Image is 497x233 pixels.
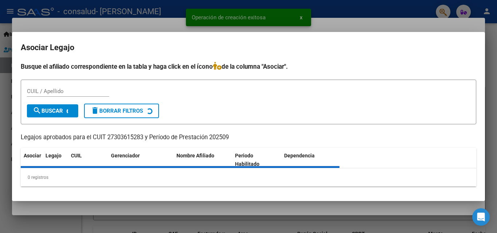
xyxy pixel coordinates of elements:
[71,153,82,158] span: CUIL
[232,148,281,172] datatable-header-cell: Periodo Habilitado
[472,208,490,226] div: Open Intercom Messenger
[235,153,259,167] span: Periodo Habilitado
[21,62,476,71] h4: Busque el afiliado correspondiente en la tabla y haga click en el ícono de la columna "Asociar".
[24,153,41,158] span: Asociar
[176,153,214,158] span: Nombre Afiliado
[21,41,476,55] h2: Asociar Legajo
[284,153,315,158] span: Dependencia
[174,148,232,172] datatable-header-cell: Nombre Afiliado
[21,148,43,172] datatable-header-cell: Asociar
[281,148,340,172] datatable-header-cell: Dependencia
[27,104,78,117] button: Buscar
[45,153,61,158] span: Legajo
[91,106,99,115] mat-icon: delete
[21,168,476,186] div: 0 registros
[68,148,108,172] datatable-header-cell: CUIL
[21,133,476,142] p: Legajos aprobados para el CUIT 27303615283 y Período de Prestación 202509
[33,108,63,114] span: Buscar
[84,104,159,118] button: Borrar Filtros
[91,108,143,114] span: Borrar Filtros
[43,148,68,172] datatable-header-cell: Legajo
[108,148,174,172] datatable-header-cell: Gerenciador
[33,106,41,115] mat-icon: search
[111,153,140,158] span: Gerenciador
